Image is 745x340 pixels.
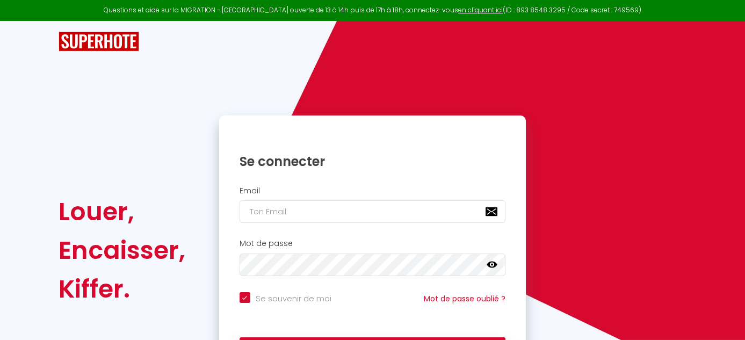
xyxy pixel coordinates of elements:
[59,270,185,308] div: Kiffer.
[59,32,139,52] img: SuperHote logo
[424,293,505,304] a: Mot de passe oublié ?
[240,200,506,223] input: Ton Email
[458,5,503,15] a: en cliquant ici
[240,239,506,248] h2: Mot de passe
[59,192,185,231] div: Louer,
[240,186,506,196] h2: Email
[240,153,506,170] h1: Se connecter
[59,231,185,270] div: Encaisser,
